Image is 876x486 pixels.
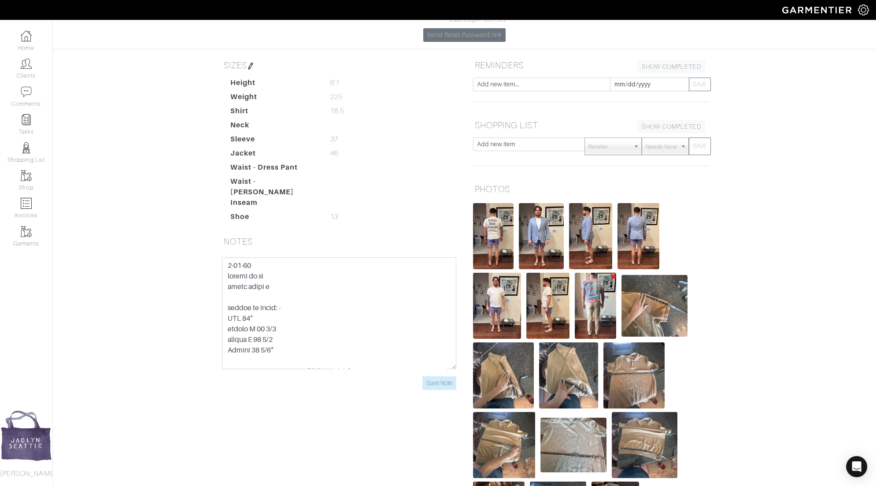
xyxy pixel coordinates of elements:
img: oQExHYgybqaNzYdQUsJF4nrU [621,275,687,337]
img: garments-icon-b7da505a4dc4fd61783c78ac3ca0ef83fa9d6f193b1c9dc38574b1d14d53ca28.png [21,226,32,237]
img: 5s2MVS15mC3AXq51kEsPq1Qe [603,342,665,408]
img: 4Bb1vkN8fWfidNwXu9Bd7sAt [569,203,612,269]
a: SHOW COMPLETED [638,120,706,134]
h5: SHOPPING LIST [471,116,709,134]
img: x6dvxb7eDctzC3Yh4ZanrGYB [526,273,569,339]
img: zSE9c6VpqNAaGD8dCL5YzWnR [540,418,606,472]
a: Send Reset Password link [423,28,505,42]
dt: Shoe [224,211,324,226]
dt: Shirt [224,106,324,120]
img: orders-icon-0abe47150d42831381b5fb84f609e132dff9fe21cb692f30cb5eec754e2cba89.png [21,198,32,209]
img: dashboard-icon-dbcd8f5a0b271acd01030246c82b418ddd0df26cd7fceb0bd07c9910d44c42f6.png [21,30,32,41]
img: garmentier-logo-header-white-b43fb05a5012e4ada735d5af1a66efaba907eab6374d6393d1fbf88cb4ef424d.png [778,2,858,18]
img: garments-icon-b7da505a4dc4fd61783c78ac3ca0ef83fa9d6f193b1c9dc38574b1d14d53ca28.png [21,170,32,181]
img: HjA7u63UU5KLSE7wtUzWDQHd [519,203,564,269]
button: SAVE [689,137,711,155]
input: Add new item... [473,78,610,91]
img: AK42Ujtz1rGsr5aTK5xxfTKC [473,412,536,478]
textarea: 2-01-60 loremi do si ametc adipi e seddoe te incid: - UTL 84" etdolo M 00 3/3 aliqua E 98 5/2 Adm... [222,257,456,369]
img: rDi8aa3nkh68BfDf98JCWsXx [473,273,521,339]
img: reminder-icon-8004d30b9f0a5d33ae49ab947aed9ed385cf756f9e5892f1edd6e32f2345188e.png [21,114,32,125]
img: stylists-icon-eb353228a002819b7ec25b43dbf5f0378dd9e0616d9560372ff212230b889e62.png [21,142,32,153]
span: 225 [330,92,342,102]
span: 18.5 [330,106,344,116]
dt: Inseam [224,197,324,211]
dt: Weight [224,92,324,106]
img: KynXpaix96SgRX2RGdBupybW [617,203,659,269]
span: 37 [330,134,338,145]
h5: PHOTOS [471,180,709,198]
span: Retailer [588,138,630,156]
span: 6'1 [330,78,339,88]
img: pG8FCWGqAepapnSanSYdSHD5 [539,342,598,408]
dt: Sleeve [224,134,324,148]
div: Open Intercom Messenger [846,456,867,477]
input: Add new item [473,137,585,151]
span: 46 [330,148,338,159]
button: SAVE [689,78,711,91]
dt: Waist - Dress Pant [224,162,324,176]
h5: NOTES [220,233,458,250]
h5: REMINDERS [471,56,709,74]
dt: Jacket [224,148,324,162]
dt: Neck [224,120,324,134]
a: SHOW COMPLETED [638,60,706,74]
img: 44xWKS1M328Njp3CrUrVa8uP [612,412,677,478]
dt: Height [224,78,324,92]
img: gear-icon-white-bd11855cb880d31180b6d7d6211b90ccbf57a29d726f0c71d8c61bd08dd39cc2.png [858,4,869,15]
dt: Waist - [PERSON_NAME] [224,176,324,197]
img: comment-icon-a0a6a9ef722e966f86d9cbdc48e553b5cf19dbc54f86b18d962a5391bc8f6eb6.png [21,86,32,97]
img: pen-cf24a1663064a2ec1b9c1bd2387e9de7a2fa800b781884d57f21acf72779bad2.png [247,63,254,70]
img: gZG2fSPakeBQVCMVTYThf7Tz [575,273,616,339]
span: 13 [330,211,338,222]
h5: SIZES [220,56,458,74]
div: Last Login: [DATE] [423,15,505,25]
img: i7oVn42zfQqKYSQiKKJNYeaE [473,342,534,408]
img: clients-icon-6bae9207a08558b7cb47a8932f037763ab4055f8c8b6bfacd5dc20c3e0201464.png [21,58,32,69]
input: Save Note [422,376,456,390]
span: Needs Now [646,138,676,156]
img: dpSYPpnaaMQiM4RpxcsqVpPm [473,203,514,269]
